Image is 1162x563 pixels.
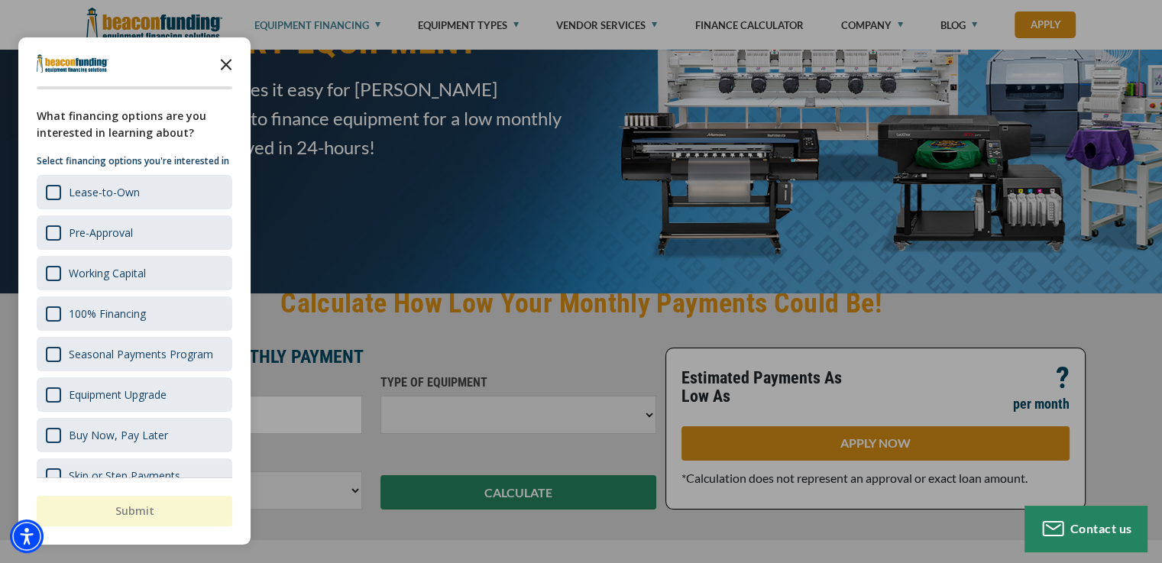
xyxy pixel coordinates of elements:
[37,154,232,169] p: Select financing options you're interested in
[37,458,232,493] div: Skip or Step Payments
[1070,521,1132,535] span: Contact us
[211,48,241,79] button: Close the survey
[37,296,232,331] div: 100% Financing
[18,37,251,545] div: Survey
[69,225,133,240] div: Pre-Approval
[10,519,44,553] div: Accessibility Menu
[69,185,140,199] div: Lease-to-Own
[37,215,232,250] div: Pre-Approval
[37,256,232,290] div: Working Capital
[37,496,232,526] button: Submit
[69,266,146,280] div: Working Capital
[69,428,168,442] div: Buy Now, Pay Later
[1024,506,1147,552] button: Contact us
[37,377,232,412] div: Equipment Upgrade
[37,418,232,452] div: Buy Now, Pay Later
[37,175,232,209] div: Lease-to-Own
[69,347,213,361] div: Seasonal Payments Program
[37,54,108,73] img: Company logo
[37,108,232,141] div: What financing options are you interested in learning about?
[69,306,146,321] div: 100% Financing
[37,337,232,371] div: Seasonal Payments Program
[69,387,167,402] div: Equipment Upgrade
[69,468,180,483] div: Skip or Step Payments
